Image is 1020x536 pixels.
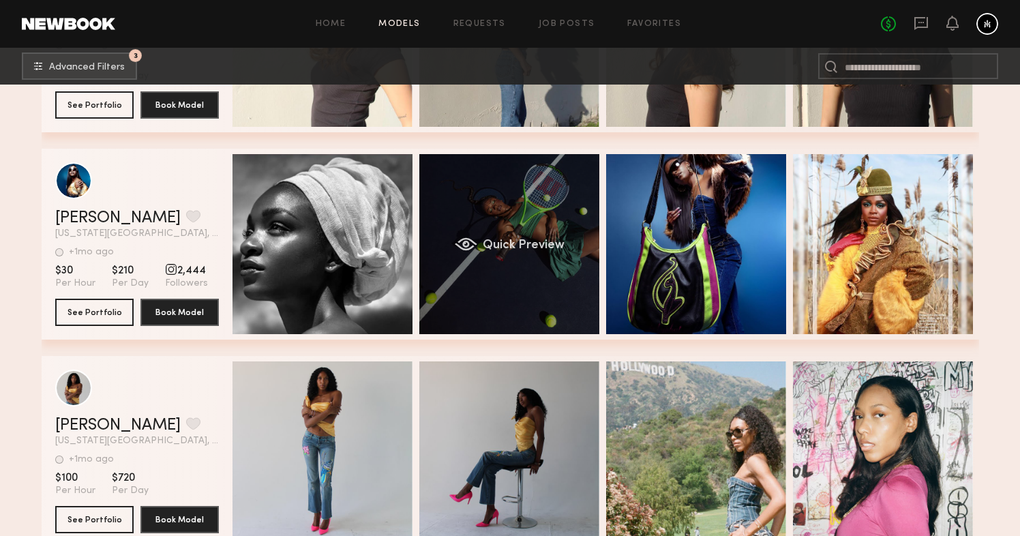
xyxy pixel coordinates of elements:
div: +1mo ago [69,455,114,464]
button: 3Advanced Filters [22,53,137,80]
span: $30 [55,264,95,278]
span: Followers [165,278,208,290]
button: See Portfolio [55,299,134,326]
button: Book Model [140,506,219,533]
a: [PERSON_NAME] [55,417,181,434]
span: Per Day [112,278,149,290]
span: Per Hour [55,485,95,497]
a: Home [316,20,346,29]
button: Book Model [140,299,219,326]
a: Models [378,20,420,29]
span: Per Day [112,485,149,497]
span: Quick Preview [482,239,564,252]
button: See Portfolio [55,91,134,119]
a: [PERSON_NAME] [55,210,181,226]
span: Per Hour [55,278,95,290]
span: 3 [134,53,138,59]
span: [US_STATE][GEOGRAPHIC_DATA], [GEOGRAPHIC_DATA] [55,229,219,239]
a: Job Posts [539,20,595,29]
div: +1mo ago [69,248,114,257]
a: Favorites [627,20,681,29]
span: [US_STATE][GEOGRAPHIC_DATA], [GEOGRAPHIC_DATA] [55,436,219,446]
span: Advanced Filters [49,63,125,72]
span: $100 [55,471,95,485]
a: Requests [453,20,506,29]
span: 2,444 [165,264,208,278]
span: $210 [112,264,149,278]
button: See Portfolio [55,506,134,533]
button: Book Model [140,91,219,119]
span: $720 [112,471,149,485]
